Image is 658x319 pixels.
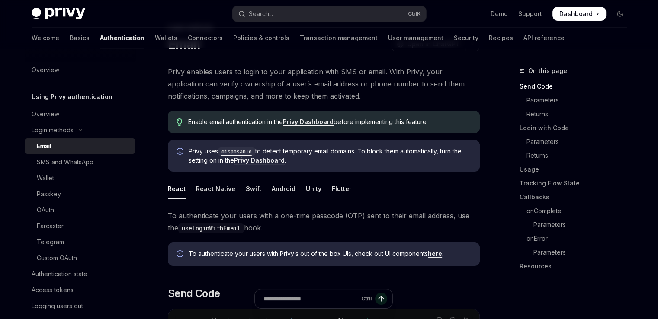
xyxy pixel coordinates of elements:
div: SMS and WhatsApp [37,157,93,167]
a: Basics [70,28,90,48]
a: Passkey [25,186,135,202]
a: Parameters [520,135,634,149]
a: Parameters [520,93,634,107]
button: Toggle Login methods section [25,122,135,138]
div: Overview [32,109,59,119]
a: onError [520,232,634,246]
a: here [428,250,442,258]
span: On this page [528,66,567,76]
a: Logging users out [25,298,135,314]
span: Dashboard [559,10,593,18]
svg: Tip [177,118,183,126]
a: Callbacks [520,190,634,204]
img: dark logo [32,8,85,20]
a: onComplete [520,204,634,218]
div: Logging users out [32,301,83,311]
a: Parameters [520,246,634,259]
a: Policies & controls [233,28,289,48]
button: Open search [232,6,426,22]
a: OAuth [25,202,135,218]
div: Wallet [37,173,54,183]
a: API reference [523,28,565,48]
div: Unity [306,179,321,199]
code: disposable [218,147,255,156]
a: Security [454,28,478,48]
a: Dashboard [552,7,606,21]
a: Resources [520,259,634,273]
code: useLoginWithEmail [178,223,244,233]
div: Access tokens [32,285,74,295]
a: Parameters [520,218,634,232]
div: React [168,179,186,199]
a: Wallets [155,28,177,48]
a: Send Code [520,80,634,93]
input: Ask a question... [263,289,358,308]
a: Privy Dashboard [234,156,285,164]
div: Search... [249,9,273,19]
a: Support [518,10,542,18]
div: Login methods [32,125,74,135]
svg: Info [177,250,185,259]
span: To authenticate your users with Privy’s out of the box UIs, check out UI components . [189,249,471,258]
a: Privy Dashboard [283,118,334,126]
h5: Using Privy authentication [32,92,112,102]
span: To authenticate your users with a one-time passcode (OTP) sent to their email address, use the hook. [168,210,480,234]
a: Returns [520,149,634,163]
svg: Info [177,148,185,156]
div: Custom OAuth [37,253,77,263]
a: Demo [491,10,508,18]
span: Ctrl K [408,10,421,17]
span: Send Code [168,287,220,300]
a: Transaction management [300,28,378,48]
div: Farcaster [37,221,64,231]
a: Wallet [25,170,135,186]
a: Connectors [188,28,223,48]
span: Privy uses to detect temporary email domains. To block them automatically, turn the setting on in... [189,147,471,165]
div: Swift [246,179,261,199]
div: Overview [32,65,59,75]
a: Authentication state [25,266,135,282]
a: Overview [25,62,135,78]
a: disposable [218,147,255,155]
a: Access tokens [25,282,135,298]
a: Overview [25,106,135,122]
a: Usage [520,163,634,176]
a: Login with Code [520,121,634,135]
button: Toggle dark mode [613,7,627,21]
div: Authentication state [32,269,87,279]
a: Telegram [25,234,135,250]
a: Welcome [32,28,59,48]
div: Email [37,141,51,151]
div: React Native [196,179,235,199]
a: User management [388,28,443,48]
a: Tracking Flow State [520,176,634,190]
div: Android [272,179,295,199]
a: Authentication [100,28,144,48]
a: Returns [520,107,634,121]
a: Farcaster [25,218,135,234]
div: Telegram [37,237,64,247]
a: Recipes [489,28,513,48]
a: Email [25,138,135,154]
span: Enable email authentication in the before implementing this feature. [188,118,471,126]
a: SMS and WhatsApp [25,154,135,170]
a: Custom OAuth [25,250,135,266]
button: Send message [375,293,387,305]
span: Privy enables users to login to your application with SMS or email. With Privy, your application ... [168,66,480,102]
div: Flutter [332,179,352,199]
div: Passkey [37,189,61,199]
div: OAuth [37,205,54,215]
